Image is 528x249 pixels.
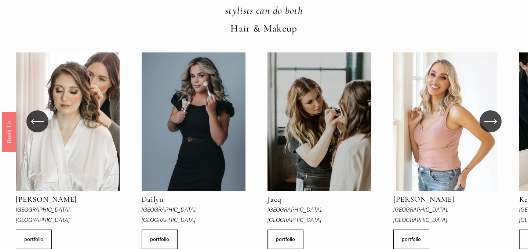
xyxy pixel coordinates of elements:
a: Book Us [2,111,16,151]
a: portfolio [16,230,52,249]
em: stylists can do both [225,4,303,17]
a: portfolio [142,230,178,249]
a: portfolio [393,230,429,249]
p: Hair & Makeup [16,20,512,38]
button: Next [480,110,502,132]
a: portfolio [267,230,303,249]
button: Previous [26,110,48,132]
